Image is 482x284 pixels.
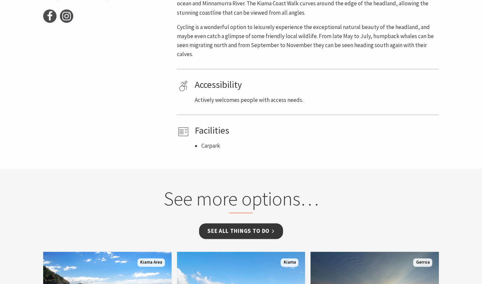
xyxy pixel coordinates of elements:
h2: See more options… [113,187,369,213]
span: Kiama [281,258,298,267]
span: Gerroa [413,258,432,267]
p: Actively welcomes people with access needs. [194,96,437,105]
h4: Facilities [194,125,437,136]
a: See all Things To Do [199,223,283,239]
span: Kiama Area [137,258,165,267]
h4: Accessibility [194,79,437,91]
p: Cycling is a wonderful option to leisurely experience the exceptional natural beauty of the headl... [177,23,439,59]
li: Carpark [201,141,315,150]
